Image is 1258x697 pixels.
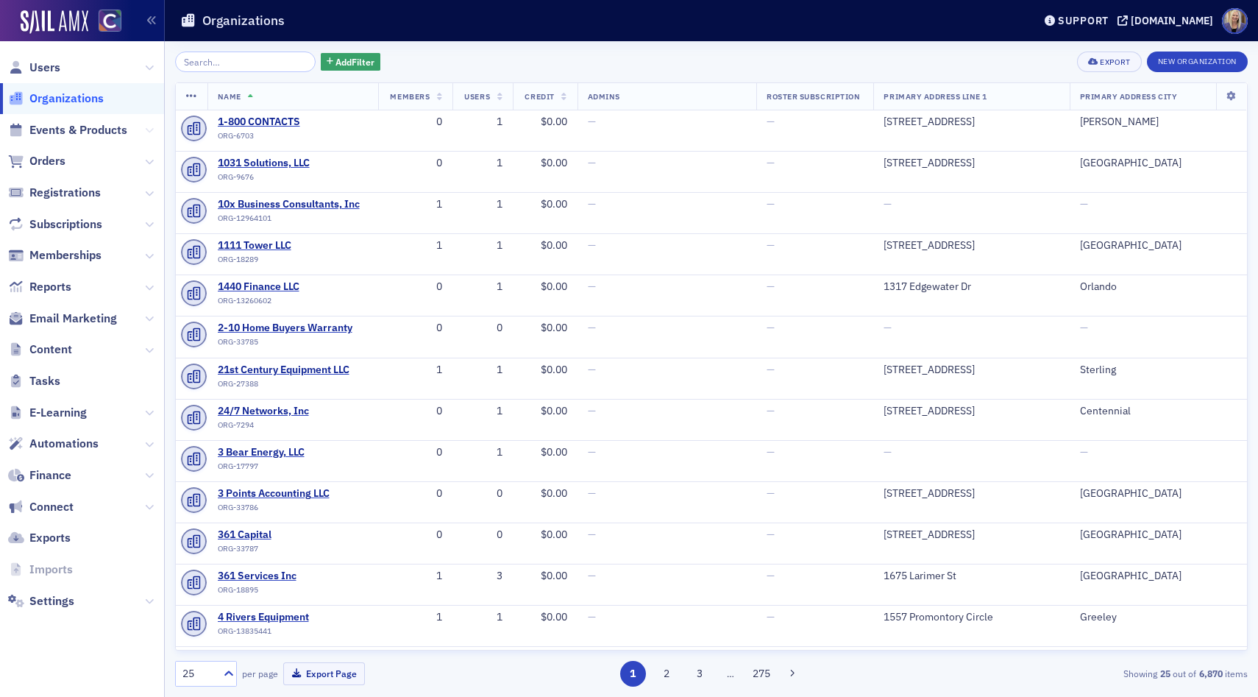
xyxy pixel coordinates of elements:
[588,404,596,417] span: —
[1117,15,1218,26] button: [DOMAIN_NAME]
[218,198,360,211] a: 10x Business Consultants, Inc
[8,405,87,421] a: E-Learning
[218,503,352,517] div: ORG-33786
[884,445,892,459] span: —
[8,60,60,76] a: Users
[541,197,567,210] span: $0.00
[588,528,596,541] span: —
[720,667,741,680] span: …
[29,60,60,76] span: Users
[1077,52,1141,72] button: Export
[218,322,352,335] a: 2-10 Home Buyers Warranty
[182,666,215,682] div: 25
[767,528,775,541] span: —
[218,364,352,377] a: 21st Century Equipment LLC
[8,247,102,263] a: Memberships
[29,247,102,263] span: Memberships
[767,91,860,102] span: Roster Subscription
[1080,364,1237,377] div: Sterling
[1222,8,1248,34] span: Profile
[218,255,352,269] div: ORG-18289
[29,499,74,515] span: Connect
[463,198,502,211] div: 1
[1080,157,1237,170] div: [GEOGRAPHIC_DATA]
[388,446,442,459] div: 0
[767,610,775,623] span: —
[463,611,502,624] div: 1
[1080,91,1178,102] span: Primary Address City
[767,445,775,459] span: —
[620,661,646,687] button: 1
[29,593,74,609] span: Settings
[588,487,596,500] span: —
[218,239,352,252] a: 1111 Tower LLC
[541,569,567,582] span: $0.00
[767,404,775,417] span: —
[749,661,775,687] button: 275
[388,611,442,624] div: 1
[218,611,352,624] span: 4 Rivers Equipment
[218,213,360,228] div: ORG-12964101
[21,10,88,34] a: SailAMX
[541,610,567,623] span: $0.00
[541,321,567,334] span: $0.00
[218,157,352,170] a: 1031 Solutions, LLC
[767,238,775,252] span: —
[8,467,71,484] a: Finance
[29,342,72,358] span: Content
[1058,14,1109,27] div: Support
[388,405,442,418] div: 0
[767,569,775,582] span: —
[541,404,567,417] span: $0.00
[884,321,892,334] span: —
[218,446,352,459] a: 3 Bear Energy, LLC
[1147,52,1248,72] button: New Organization
[1147,54,1248,67] a: New Organization
[8,279,71,295] a: Reports
[767,321,775,334] span: —
[388,364,442,377] div: 1
[8,91,104,107] a: Organizations
[1080,239,1237,252] div: [GEOGRAPHIC_DATA]
[541,445,567,459] span: $0.00
[884,364,1059,377] div: [STREET_ADDRESS]
[900,667,1248,680] div: Showing out of items
[884,528,1059,542] div: [STREET_ADDRESS]
[8,593,74,609] a: Settings
[218,280,352,294] a: 1440 Finance LLC
[202,12,285,29] h1: Organizations
[388,570,442,583] div: 1
[8,342,72,358] a: Content
[1080,197,1088,210] span: —
[767,280,775,293] span: —
[99,10,121,32] img: SailAMX
[8,153,65,169] a: Orders
[29,405,87,421] span: E-Learning
[767,115,775,128] span: —
[1080,487,1237,500] div: [GEOGRAPHIC_DATA]
[541,280,567,293] span: $0.00
[588,445,596,459] span: —
[463,280,502,294] div: 1
[218,405,352,418] a: 24/7 Networks, Inc
[463,446,502,459] div: 1
[525,91,554,102] span: Credit
[1080,321,1088,334] span: —
[218,116,352,129] span: 1-800 CONTACTS
[388,487,442,500] div: 0
[1080,405,1237,418] div: Centennial
[218,585,352,600] div: ORG-18895
[1080,528,1237,542] div: [GEOGRAPHIC_DATA]
[29,311,117,327] span: Email Marketing
[767,197,775,210] span: —
[541,363,567,376] span: $0.00
[463,364,502,377] div: 1
[388,157,442,170] div: 0
[884,91,987,102] span: Primary Address Line 1
[884,405,1059,418] div: [STREET_ADDRESS]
